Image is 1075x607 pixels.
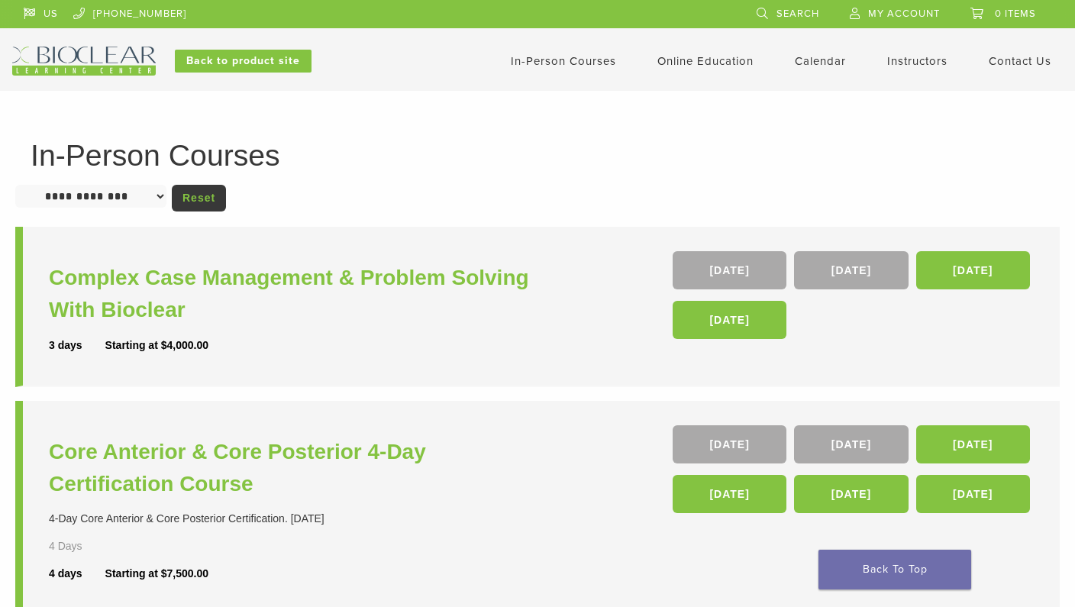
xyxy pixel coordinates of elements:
a: [DATE] [673,425,786,463]
a: [DATE] [673,475,786,513]
span: Search [776,8,819,20]
div: Starting at $4,000.00 [105,337,208,354]
a: [DATE] [673,251,786,289]
div: 4 days [49,566,105,582]
a: [DATE] [794,475,908,513]
a: Complex Case Management & Problem Solving With Bioclear [49,262,541,326]
a: Instructors [887,54,947,68]
a: Contact Us [989,54,1051,68]
img: Bioclear [12,47,156,76]
div: 3 days [49,337,105,354]
a: [DATE] [794,251,908,289]
a: [DATE] [916,475,1030,513]
a: [DATE] [916,425,1030,463]
a: Reset [172,185,226,211]
div: Starting at $7,500.00 [105,566,208,582]
div: 4-Day Core Anterior & Core Posterior Certification. [DATE] [49,511,541,527]
a: Back to product site [175,50,312,73]
h1: In-Person Courses [31,140,1044,170]
div: , , , [673,251,1034,347]
a: Calendar [795,54,846,68]
span: 0 items [995,8,1036,20]
a: [DATE] [673,301,786,339]
a: [DATE] [916,251,1030,289]
a: Core Anterior & Core Posterior 4-Day Certification Course [49,436,541,500]
div: , , , , , [673,425,1034,521]
a: Back To Top [818,550,971,589]
a: In-Person Courses [511,54,616,68]
a: [DATE] [794,425,908,463]
a: Online Education [657,54,754,68]
span: My Account [868,8,940,20]
div: 4 Days [49,538,123,554]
